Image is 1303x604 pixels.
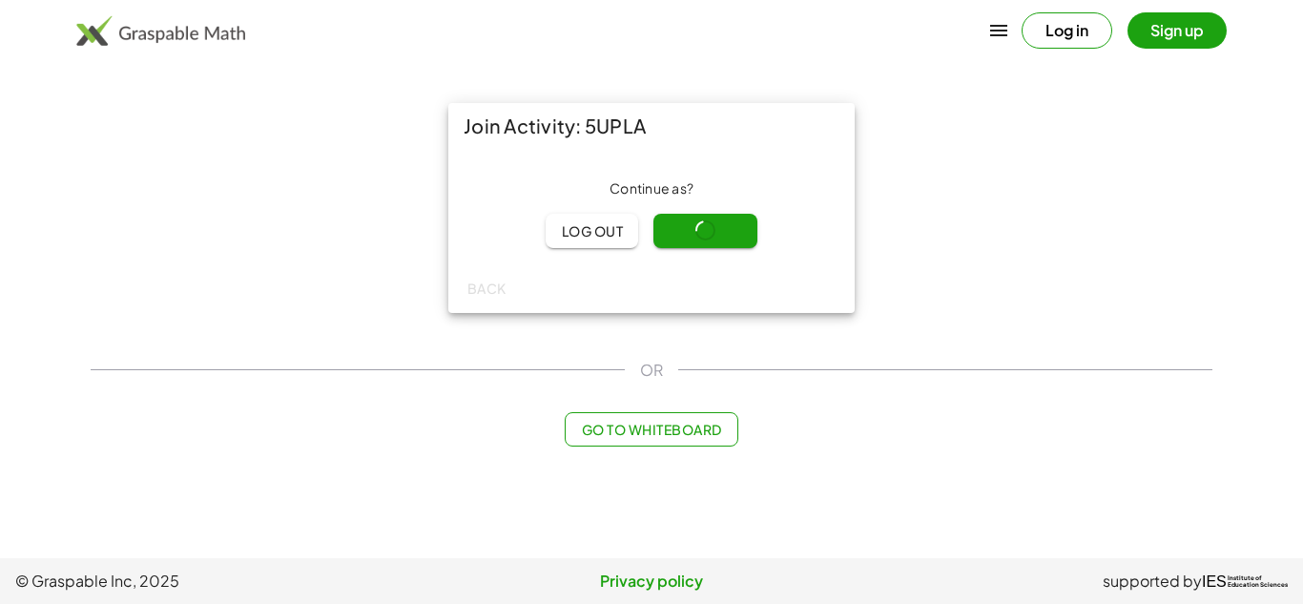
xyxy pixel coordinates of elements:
[1127,12,1227,49] button: Sign up
[15,570,440,593] span: © Graspable Inc, 2025
[448,103,855,149] div: Join Activity: 5UPLA
[546,214,638,248] button: Log out
[1202,573,1227,591] span: IES
[561,222,623,240] span: Log out
[1228,575,1288,589] span: Institute of Education Sciences
[1202,570,1288,593] a: IESInstitute ofEducation Sciences
[640,359,663,382] span: OR
[464,179,839,198] div: Continue as ?
[581,421,721,438] span: Go to Whiteboard
[440,570,864,593] a: Privacy policy
[1103,570,1202,593] span: supported by
[1022,12,1112,49] button: Log in
[565,412,737,447] button: Go to Whiteboard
